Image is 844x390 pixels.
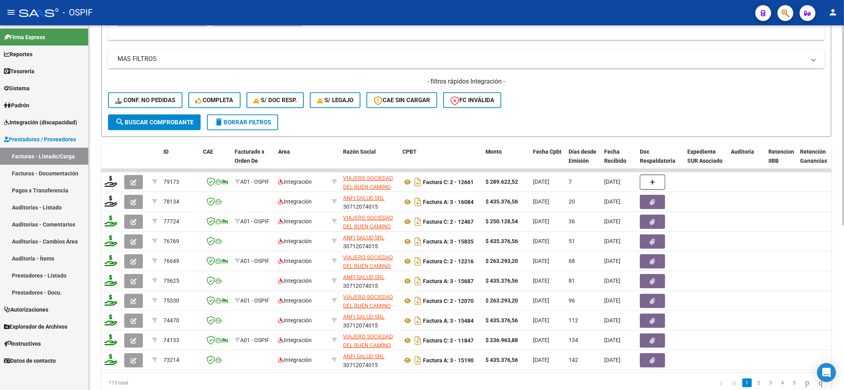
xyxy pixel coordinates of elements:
span: ID [163,148,169,155]
mat-icon: person [828,8,838,17]
datatable-header-cell: Razón Social [340,143,399,178]
span: Padrón [4,101,29,110]
span: 74133 [163,337,179,343]
a: 5 [790,379,799,387]
span: CAE SIN CARGAR [374,97,430,104]
li: page 2 [753,376,765,390]
span: Retencion IIBB [768,148,794,164]
span: Firma Express [4,33,45,42]
span: Fecha Cpbt [533,148,561,155]
span: Expediente SUR Asociado [687,148,723,164]
span: 81 [569,278,575,284]
span: [DATE] [604,198,620,205]
span: 96 [569,297,575,304]
strong: $ 250.128,54 [486,218,518,224]
span: Integración [278,357,312,363]
span: 76769 [163,238,179,244]
i: Descargar documento [413,295,423,307]
span: 78134 [163,198,179,205]
span: Conf. no pedidas [115,97,175,104]
datatable-header-cell: Doc Respaldatoria [637,143,684,178]
span: A01 - OSPIF [240,297,269,304]
div: 30714136905 [343,213,396,230]
span: CPBT [402,148,417,155]
strong: $ 435.376,56 [486,238,518,244]
mat-icon: search [115,117,125,127]
datatable-header-cell: Días desde Emisión [565,143,601,178]
span: A01 - OSPIF [240,258,269,264]
div: 30712074015 [343,273,396,289]
button: FC Inválida [443,92,501,108]
span: Días desde Emisión [569,148,596,164]
mat-expansion-panel-header: MAS FILTROS [108,49,825,68]
datatable-header-cell: CAE [200,143,231,178]
span: Integración [278,218,312,224]
strong: Factura A: 3 - 15190 [423,357,474,363]
strong: $ 263.293,20 [486,297,518,304]
a: 2 [754,379,764,387]
strong: Factura C: 2 - 12070 [423,298,474,304]
span: Integración [278,278,312,284]
div: 30712074015 [343,233,396,250]
mat-icon: delete [214,117,224,127]
div: 30712074015 [343,352,396,369]
button: S/ legajo [310,92,360,108]
div: 30714136905 [343,293,396,309]
datatable-header-cell: Fecha Recibido [601,143,637,178]
span: [DATE] [533,218,549,224]
button: Conf. no pedidas [108,92,182,108]
span: Completa [195,97,233,104]
i: Descargar documento [413,255,423,268]
span: Monto [486,148,502,155]
span: 51 [569,238,575,244]
span: [DATE] [604,278,620,284]
span: Integración (discapacidad) [4,118,77,127]
span: 142 [569,357,578,363]
span: Integración [278,258,312,264]
i: Descargar documento [413,196,423,208]
li: page 5 [789,376,800,390]
span: Facturado x Orden De [235,148,264,164]
button: S/ Doc Resp. [247,92,304,108]
span: Retención Ganancias [800,148,827,164]
strong: Factura C: 2 - 12216 [423,258,474,264]
span: Reportes [4,50,32,59]
i: Descargar documento [413,215,423,228]
span: 79173 [163,179,179,185]
h4: - filtros rápidos Integración - [108,77,825,86]
a: go to previous page [729,379,740,387]
span: 134 [569,337,578,343]
span: 75625 [163,278,179,284]
span: ANFI SALUD SRL [343,353,385,360]
i: Descargar documento [413,176,423,188]
li: page 4 [777,376,789,390]
span: ANFI SALUD SRL [343,314,385,320]
span: [DATE] [604,238,620,244]
div: 30714136905 [343,332,396,349]
span: 68 [569,258,575,264]
i: Descargar documento [413,314,423,327]
span: [DATE] [533,317,549,323]
span: [DATE] [604,218,620,224]
a: go to next page [802,379,813,387]
span: [DATE] [533,238,549,244]
span: VIAJERO SOCIEDAD DEL BUEN CAMINO S.A. [343,215,393,239]
span: - OSPIF [63,4,93,21]
div: 30714136905 [343,174,396,190]
datatable-header-cell: Auditoria [728,143,765,178]
button: Buscar Comprobante [108,114,201,130]
span: [DATE] [533,357,549,363]
datatable-header-cell: Expediente SUR Asociado [684,143,728,178]
span: Sistema [4,84,30,93]
datatable-header-cell: Area [275,143,328,178]
span: [DATE] [604,357,620,363]
span: Tesorería [4,67,34,76]
span: 75330 [163,297,179,304]
span: Integración [278,238,312,244]
span: Instructivos [4,339,41,348]
button: Borrar Filtros [207,114,278,130]
span: VIAJERO SOCIEDAD DEL BUEN CAMINO S.A. [343,254,393,279]
datatable-header-cell: Retencion IIBB [765,143,797,178]
span: Autorizaciones [4,305,48,314]
strong: $ 236.963,88 [486,337,518,343]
